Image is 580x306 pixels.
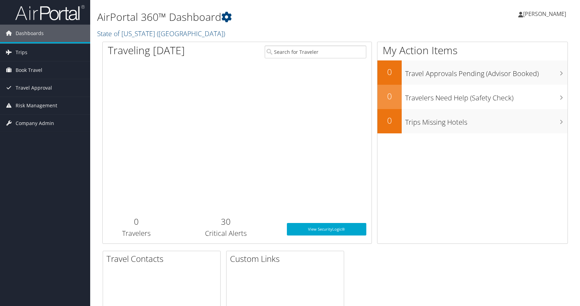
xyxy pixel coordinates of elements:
[16,97,57,114] span: Risk Management
[230,253,344,265] h2: Custom Links
[377,60,568,85] a: 0Travel Approvals Pending (Advisor Booked)
[377,115,402,126] h2: 0
[15,5,85,21] img: airportal-logo.png
[265,46,366,58] input: Search for Traveler
[97,10,415,24] h1: AirPortal 360™ Dashboard
[16,79,52,97] span: Travel Approval
[405,65,568,78] h3: Travel Approvals Pending (Advisor Booked)
[377,109,568,133] a: 0Trips Missing Hotels
[108,229,165,238] h3: Travelers
[108,43,185,58] h1: Traveling [DATE]
[16,61,42,79] span: Book Travel
[287,223,366,235] a: View SecurityLogic®
[518,3,573,24] a: [PERSON_NAME]
[405,90,568,103] h3: Travelers Need Help (Safety Check)
[16,25,44,42] span: Dashboards
[377,90,402,102] h2: 0
[377,43,568,58] h1: My Action Items
[377,85,568,109] a: 0Travelers Need Help (Safety Check)
[106,253,220,265] h2: Travel Contacts
[405,114,568,127] h3: Trips Missing Hotels
[175,216,277,228] h2: 30
[16,115,54,132] span: Company Admin
[377,66,402,78] h2: 0
[97,29,227,38] a: State of [US_STATE] ([GEOGRAPHIC_DATA])
[108,216,165,228] h2: 0
[523,10,566,18] span: [PERSON_NAME]
[16,44,27,61] span: Trips
[175,229,277,238] h3: Critical Alerts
